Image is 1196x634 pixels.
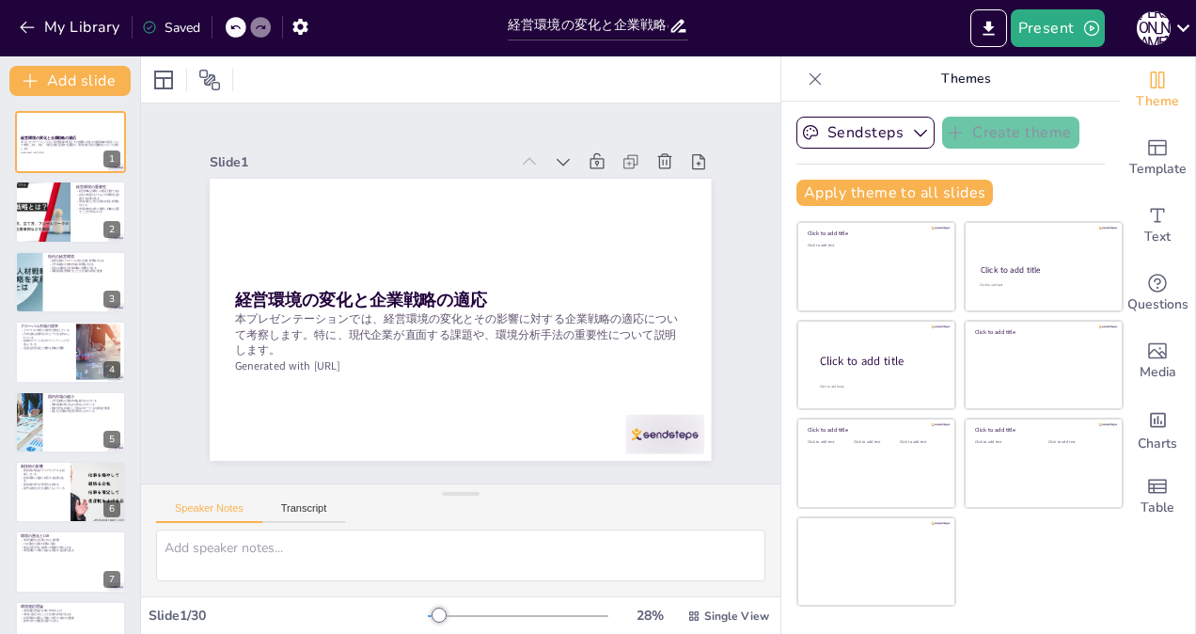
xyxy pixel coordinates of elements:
div: https://cdn.sendsteps.com/images/logo/sendsteps_logo_white.pnghttps://cdn.sendsteps.com/images/lo... [15,251,126,313]
div: Click to add text [900,440,942,445]
strong: 経営環境の変化と企業戦略の適応 [235,289,487,311]
p: 環境適応理論 [21,604,120,610]
p: 本プレゼンテーションでは、経営環境の変化とその影響に対する企業戦略の適応について考察します。特に、現代企業が直面する課題や、環境分析手法の重要性について説明します。 [235,311,686,358]
p: Generated with [URL] [235,358,686,374]
p: 環境問題への取り組みを強化する必要がある [21,549,120,553]
div: Add charts and graphs [1120,395,1195,463]
span: Questions [1127,294,1188,315]
div: Get real-time input from your audience [1120,260,1195,327]
div: Slide 1 / 30 [149,607,428,625]
button: Add slide [9,66,131,96]
p: 少子高齢化が国内市場を縮小させている [48,399,120,403]
p: 地球温暖化が企業に与える影響 [21,539,120,543]
div: Click to add text [975,440,1034,445]
div: 7 [103,571,120,588]
p: CSR活動が企業の評価に直結 [21,543,120,547]
div: https://cdn.sendsteps.com/images/logo/sendsteps_logo_white.pnghttps://cdn.sendsteps.com/images/lo... [15,111,126,173]
p: 熟年世代を対象とした製品やサービスの開発が重要 [48,406,120,410]
p: 日本企業は効率化やスピード化を求められている [21,333,71,340]
button: My Library [14,12,128,42]
div: Saved [142,19,200,37]
p: 競争を激化させる要因となっている [21,486,65,490]
p: 少子高齢化が国内市場に影響を与える [48,262,120,266]
div: Layout [149,65,179,95]
p: 新技術の影響 [21,464,65,469]
p: 本プレゼンテーションでは、経営環境の変化とその影響に対する企業戦略の適応について考察します。特に、現代企業が直面する課題や、環境分析手法の重要性について説明します。 [21,140,120,151]
input: Insert title [508,12,669,40]
button: Sendsteps [796,117,935,149]
div: Add ready made slides [1120,124,1195,192]
p: 環境の捉え方が企業の存続に影響を与える [76,199,120,206]
span: Text [1144,227,1171,247]
div: 28 % [627,607,672,625]
p: Themes [830,56,1101,102]
p: 経営戦略は環境への適応行動である [76,189,120,193]
button: Present [1011,9,1105,47]
span: Media [1140,362,1176,383]
p: 環境の悪化とCSR [21,534,120,540]
p: 環境適応理論が企業に求めるもの [21,609,120,612]
button: [PERSON_NAME] [1137,9,1171,47]
p: 競争の中で優位性を保つために [21,619,120,623]
div: Add text boxes [1120,192,1195,260]
p: 組織のフラット化やアウトソーシングが進んでいる [21,340,71,346]
div: Add images, graphics, shapes or video [1120,327,1195,395]
div: Change the overall theme [1120,56,1195,124]
div: 6 [103,500,120,517]
p: 新技術が製品のライフサイクルを短縮している [21,469,65,476]
div: 7 [15,531,126,593]
div: Click to add title [820,353,940,369]
div: Click to add text [1048,440,1108,445]
p: 製品の安全性と健康への配慮が求められる [21,546,120,549]
span: Template [1129,159,1187,180]
div: 4 [103,361,120,378]
div: 2 [103,221,120,238]
p: 外部環境の変化に迅速に対応する能力が重要 [21,616,120,620]
p: 経済活動のグローバル化が企業に影響を与える [48,259,120,262]
button: Speaker Notes [156,502,262,523]
p: 環境に適応することで企業の存続が決まる [21,612,120,616]
div: Click to add body [820,384,938,388]
span: Theme [1136,91,1179,112]
div: https://cdn.sendsteps.com/images/logo/sendsteps_logo_white.pnghttps://cdn.sendsteps.com/images/lo... [15,461,126,523]
p: 国内市場の縮小 [48,394,120,400]
p: 海外需要の取り込みが求められている [48,403,120,406]
div: [PERSON_NAME] [1137,11,1171,45]
span: Position [198,69,221,91]
p: Generated with [URL] [21,151,120,154]
div: Click to add title [808,426,942,434]
div: Click to add title [975,328,1109,336]
p: 新たな労働力の活用が求められている [48,409,120,413]
div: Click to add text [808,440,850,445]
button: Transcript [262,502,346,523]
p: グローバル市場での競争が激化している [21,329,71,333]
span: Table [1141,498,1174,518]
strong: 経営環境の変化と企業戦略の適応 [21,135,76,140]
p: 現代の経営環境 [48,254,120,260]
p: グローバル市場の競争 [21,324,71,329]
span: Single View [704,609,769,624]
div: 3 [103,291,120,308]
button: Apply theme to all slides [796,180,993,206]
p: 市場の動向を常に観察し戦略を見直すことが求められる [76,206,120,213]
div: https://cdn.sendsteps.com/images/logo/sendsteps_logo_white.pnghttps://cdn.sendsteps.com/images/lo... [15,321,126,383]
button: Export to PowerPoint [970,9,1007,47]
div: https://cdn.sendsteps.com/images/logo/sendsteps_logo_white.pnghttps://cdn.sendsteps.com/images/lo... [15,391,126,453]
p: 環境要因を理解することが企業の成長に重要 [48,269,120,273]
div: Click to add title [981,264,1106,276]
div: https://cdn.sendsteps.com/images/logo/sendsteps_logo_white.pnghttps://cdn.sendsteps.com/images/lo... [15,181,126,243]
p: 新技術の導入が競争力を高める [21,483,65,486]
p: 迅速な意思決定と柔軟な戦略が重要 [21,346,71,350]
p: 経営環境の重要性 [76,184,120,190]
p: 自社の内部だけでなく外部環境も把握する必要がある [76,193,120,199]
button: Create theme [942,117,1079,149]
p: 技術革新に迅速に対応する必要がある [21,476,65,483]
div: Add a table [1120,463,1195,531]
div: Click to add text [808,244,942,248]
p: 社会の成熟化が企業戦略に影響を与える [48,266,120,270]
div: Click to add text [980,283,1105,288]
div: Click to add title [975,426,1109,434]
div: 5 [103,431,120,448]
div: Slide 1 [210,153,508,171]
span: Charts [1138,434,1177,454]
